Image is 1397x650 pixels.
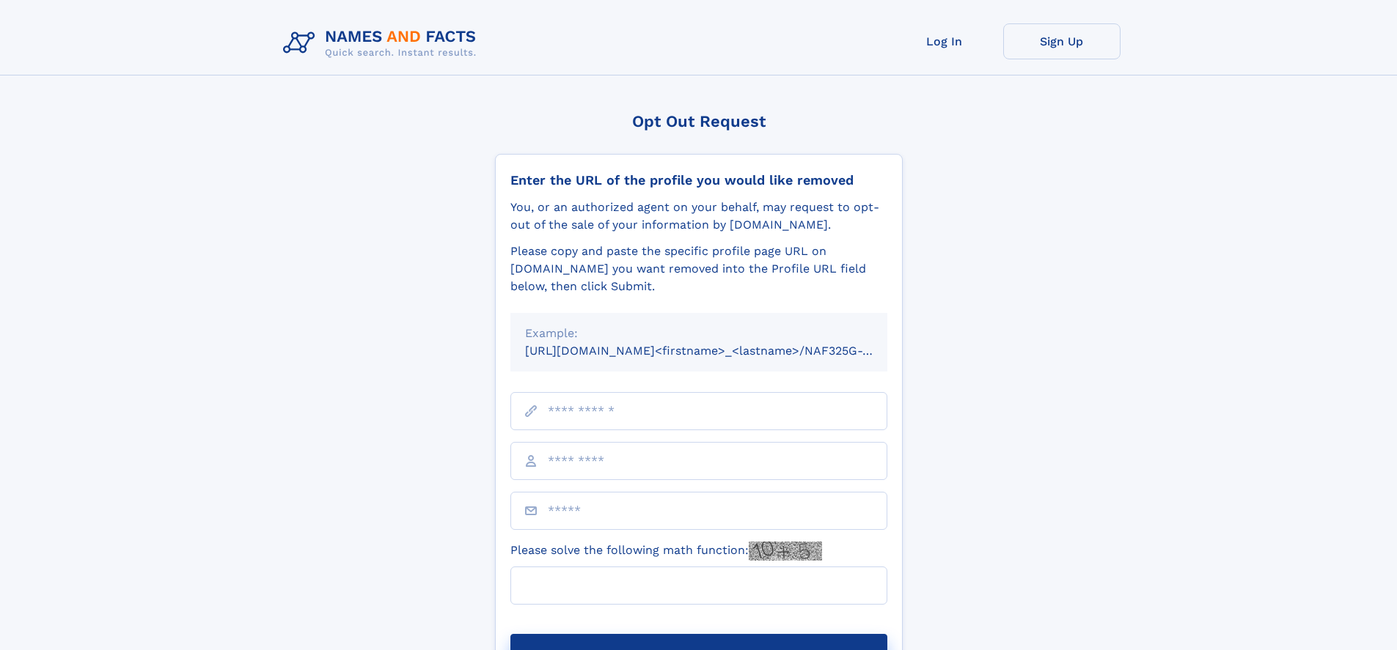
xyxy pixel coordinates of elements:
[510,243,887,295] div: Please copy and paste the specific profile page URL on [DOMAIN_NAME] you want removed into the Pr...
[886,23,1003,59] a: Log In
[1003,23,1121,59] a: Sign Up
[510,172,887,188] div: Enter the URL of the profile you would like removed
[277,23,488,63] img: Logo Names and Facts
[525,325,873,342] div: Example:
[525,344,915,358] small: [URL][DOMAIN_NAME]<firstname>_<lastname>/NAF325G-xxxxxxxx
[495,112,903,130] div: Opt Out Request
[510,542,822,561] label: Please solve the following math function:
[510,199,887,234] div: You, or an authorized agent on your behalf, may request to opt-out of the sale of your informatio...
